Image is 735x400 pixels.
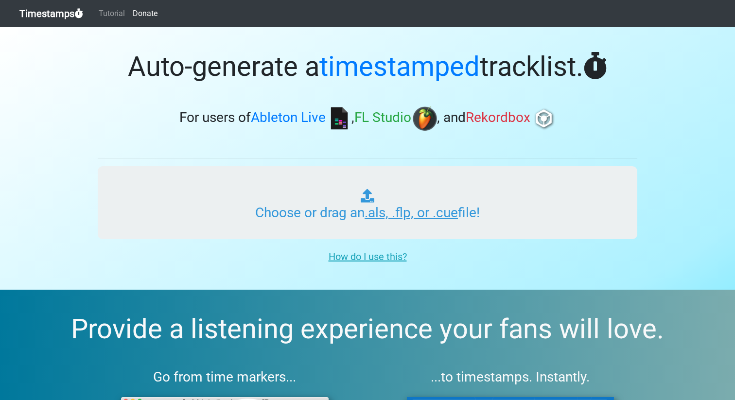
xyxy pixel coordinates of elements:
h1: Auto-generate a tracklist. [98,51,637,83]
img: rb.png [532,106,556,131]
a: Tutorial [95,4,129,23]
span: Ableton Live [251,110,326,126]
img: ableton.png [327,106,351,131]
h3: For users of , , and [98,106,637,131]
span: timestamped [319,51,480,83]
span: FL Studio [354,110,411,126]
a: Timestamps [19,4,83,23]
span: Rekordbox [466,110,530,126]
h3: Go from time markers... [98,369,352,385]
h3: ...to timestamps. Instantly. [384,369,638,385]
u: How do I use this? [329,251,407,262]
h2: Provide a listening experience your fans will love. [23,313,712,346]
a: Donate [129,4,161,23]
img: fl.png [413,106,437,131]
